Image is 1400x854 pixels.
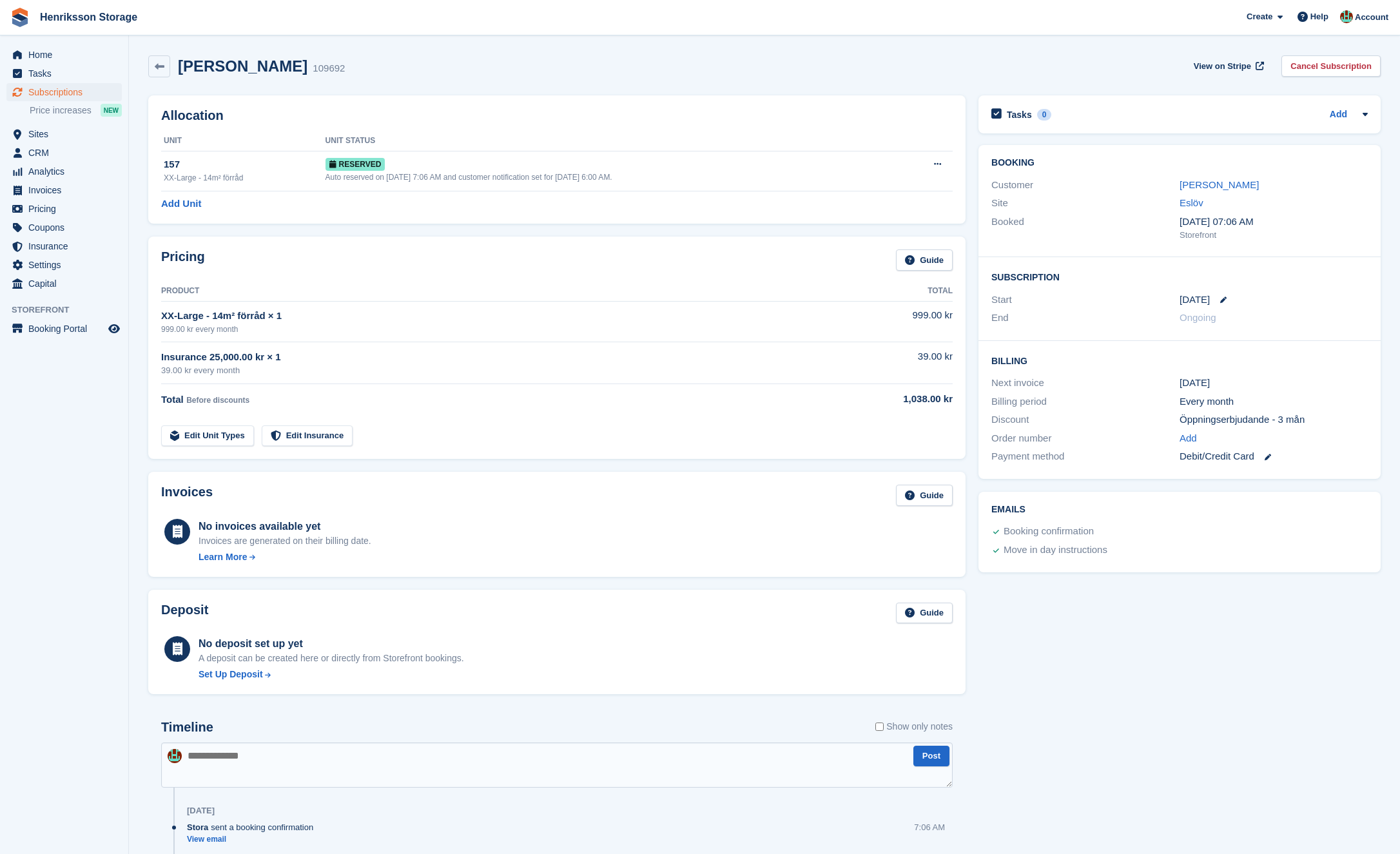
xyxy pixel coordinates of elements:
div: sent a booking confirmation [187,821,320,833]
h2: Pricing [161,249,205,271]
div: 0 [1037,109,1052,121]
th: Total [790,281,953,302]
span: Capital [28,275,106,293]
a: Learn More [199,550,371,564]
div: Learn More [199,550,247,564]
div: Next invoice [991,376,1180,391]
a: Price increases NEW [30,103,122,117]
div: Move in day instructions [1004,543,1107,558]
div: XX-Large - 14m² förråd × 1 [161,309,790,324]
span: Sites [28,125,106,143]
a: menu [6,200,122,218]
span: Storefront [12,304,128,316]
h2: Booking [991,158,1368,168]
div: Booked [991,215,1180,242]
div: Discount [991,412,1180,427]
a: Add [1180,431,1197,446]
a: menu [6,275,122,293]
a: [PERSON_NAME] [1180,179,1259,190]
a: Henriksson Storage [35,6,142,28]
button: Post [913,746,949,767]
h2: Subscription [991,270,1368,283]
div: Site [991,196,1180,211]
a: Add [1330,108,1347,122]
div: Auto reserved on [DATE] 7:06 AM and customer notification set for [DATE] 6:00 AM. [326,171,899,183]
div: NEW [101,104,122,117]
span: Analytics [28,162,106,180]
div: [DATE] 07:06 AM [1180,215,1368,229]
span: CRM [28,144,106,162]
div: Every month [1180,394,1368,409]
div: Insurance 25,000.00 kr × 1 [161,350,790,365]
span: Help [1310,10,1328,23]
div: Invoices are generated on their billing date. [199,534,371,548]
div: Payment method [991,449,1180,464]
a: menu [6,144,122,162]
div: 7:06 AM [914,821,945,833]
input: Show only notes [875,720,884,733]
a: Edit Unit Types [161,425,254,447]
div: Order number [991,431,1180,446]
div: [DATE] [1180,376,1368,391]
div: XX-Large - 14m² förråd [164,172,326,184]
span: Coupons [28,218,106,237]
span: Reserved [326,158,385,171]
span: Total [161,394,184,405]
a: menu [6,83,122,101]
a: menu [6,125,122,143]
div: [DATE] [187,806,215,816]
h2: Invoices [161,485,213,506]
div: End [991,311,1180,325]
a: Guide [896,603,953,624]
th: Unit Status [326,131,899,151]
div: 999.00 kr every month [161,324,790,335]
h2: Emails [991,505,1368,515]
span: Account [1355,11,1388,24]
h2: Tasks [1007,109,1032,121]
a: Edit Insurance [262,425,353,447]
a: Add Unit [161,197,201,211]
span: Home [28,46,106,64]
a: menu [6,218,122,237]
a: Eslöv [1180,197,1203,208]
a: Guide [896,485,953,506]
div: Debit/Credit Card [1180,449,1368,464]
span: Create [1247,10,1272,23]
div: Customer [991,178,1180,193]
span: Tasks [28,64,106,82]
div: 109692 [313,61,345,76]
a: Cancel Subscription [1281,55,1381,77]
td: 39.00 kr [790,342,953,384]
a: menu [6,181,122,199]
span: Insurance [28,237,106,255]
td: 999.00 kr [790,301,953,342]
span: Settings [28,256,106,274]
div: Storefront [1180,229,1368,242]
a: menu [6,64,122,82]
a: menu [6,320,122,338]
div: 39.00 kr every month [161,364,790,377]
div: 1,038.00 kr [790,392,953,407]
span: Booking Portal [28,320,106,338]
a: View on Stripe [1189,55,1267,77]
img: Isak Martinelle [1340,10,1353,23]
h2: Timeline [161,720,213,735]
a: Preview store [106,321,122,336]
span: Stora [187,821,208,833]
div: Start [991,293,1180,307]
div: Set Up Deposit [199,668,263,681]
img: Isak Martinelle [168,749,182,763]
a: menu [6,162,122,180]
span: Invoices [28,181,106,199]
div: Booking confirmation [1004,524,1094,539]
a: menu [6,256,122,274]
h2: Allocation [161,108,953,123]
div: Billing period [991,394,1180,409]
th: Unit [161,131,326,151]
label: Show only notes [875,720,953,733]
h2: Deposit [161,603,208,624]
div: Öppningserbjudande - 3 mån [1180,412,1368,427]
a: menu [6,46,122,64]
th: Product [161,281,790,302]
a: Set Up Deposit [199,668,464,681]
